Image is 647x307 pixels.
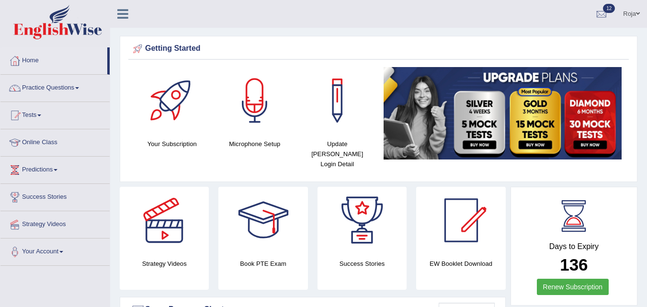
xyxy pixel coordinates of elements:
span: 12 [603,4,615,13]
h4: Success Stories [318,259,407,269]
a: Practice Questions [0,75,110,99]
div: Getting Started [131,42,626,56]
h4: Book PTE Exam [218,259,307,269]
a: Tests [0,102,110,126]
h4: Microphone Setup [218,139,292,149]
a: Your Account [0,239,110,262]
h4: Your Subscription [136,139,209,149]
h4: EW Booklet Download [416,259,505,269]
a: Home [0,47,107,71]
b: 136 [560,255,588,274]
img: small5.jpg [384,67,622,159]
h4: Days to Expiry [522,242,626,251]
a: Strategy Videos [0,211,110,235]
a: Renew Subscription [537,279,609,295]
a: Predictions [0,157,110,181]
a: Online Class [0,129,110,153]
h4: Update [PERSON_NAME] Login Detail [301,139,374,169]
a: Success Stories [0,184,110,208]
h4: Strategy Videos [120,259,209,269]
